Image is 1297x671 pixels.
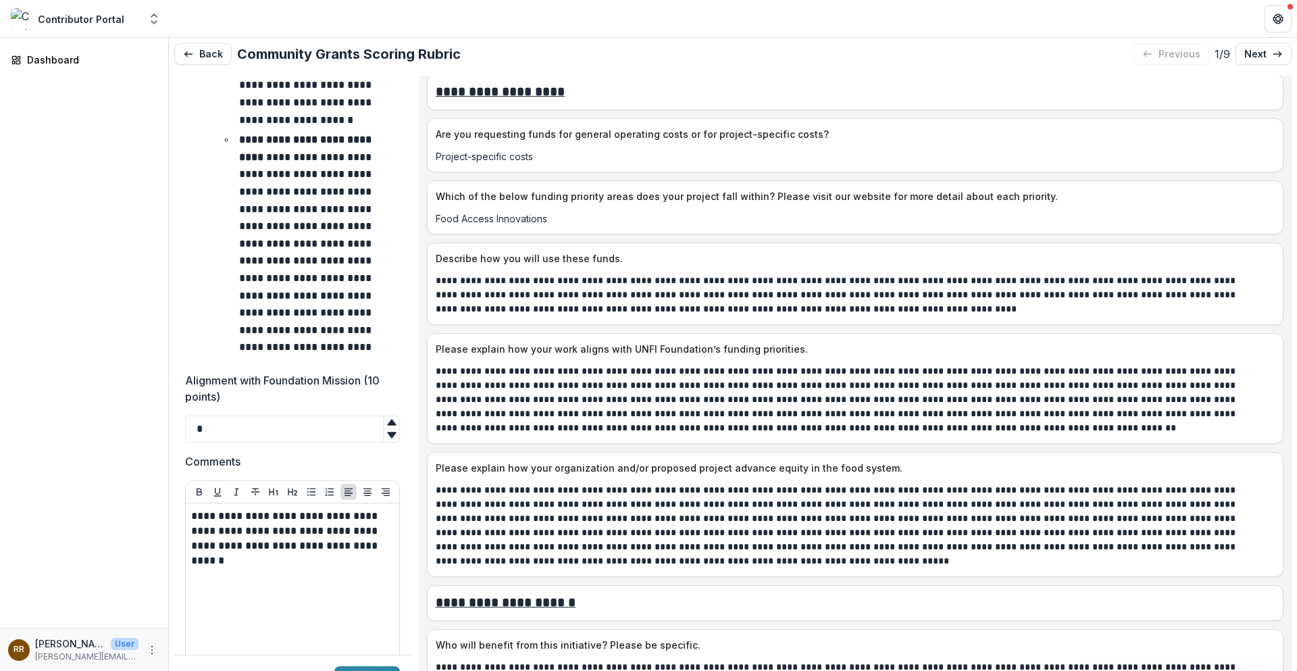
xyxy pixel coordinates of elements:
[27,53,152,67] div: Dashboard
[145,5,163,32] button: Open entity switcher
[174,43,232,65] button: Back
[1236,43,1292,65] a: next
[436,461,1269,475] p: Please explain how your organization and/or proposed project advance equity in the food system.
[359,484,376,500] button: Align Center
[436,638,1269,652] p: Who will benefit from this initiative? Please be specific.
[436,189,1269,203] p: Which of the below funding priority areas does your project fall within? Please visit our website...
[35,651,138,663] p: [PERSON_NAME][EMAIL_ADDRESS][PERSON_NAME][DOMAIN_NAME]
[436,251,1269,266] p: Describe how you will use these funds.
[436,127,1269,141] p: Are you requesting funds for general operating costs or for project-specific costs?
[1134,43,1209,65] button: previous
[340,484,357,500] button: Align Left
[1215,46,1230,62] p: 1 / 9
[1244,49,1267,60] p: next
[436,342,1269,356] p: Please explain how your work aligns with UNFI Foundation’s funding priorities.
[185,372,392,405] p: Alignment with Foundation Mission (10 points)
[284,484,301,500] button: Heading 2
[111,638,138,650] p: User
[322,484,338,500] button: Ordered List
[247,484,263,500] button: Strike
[265,484,282,500] button: Heading 1
[1265,5,1292,32] button: Get Help
[1159,49,1200,60] p: previous
[436,212,1275,226] p: Food Access Innovations
[38,12,124,26] div: Contributor Portal
[303,484,320,500] button: Bullet List
[228,484,245,500] button: Italicize
[14,645,24,654] div: Rachel Reese
[237,46,461,62] h2: Community Grants Scoring Rubric
[35,637,105,651] p: [PERSON_NAME]
[209,484,226,500] button: Underline
[11,8,32,30] img: Contributor Portal
[378,484,394,500] button: Align Right
[436,149,1275,164] p: Project-specific costs
[185,453,240,470] p: Comments
[144,642,160,658] button: More
[5,49,163,71] a: Dashboard
[191,484,207,500] button: Bold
